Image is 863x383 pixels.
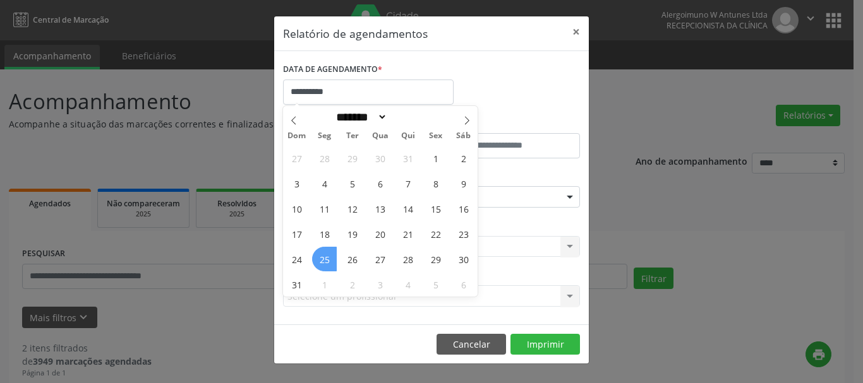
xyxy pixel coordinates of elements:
[340,247,365,271] span: Agosto 26, 2025
[312,272,337,297] span: Setembro 1, 2025
[312,196,337,221] span: Agosto 11, 2025
[451,196,476,221] span: Agosto 16, 2025
[340,272,365,297] span: Setembro 2, 2025
[564,16,589,47] button: Close
[451,247,476,271] span: Agosto 30, 2025
[366,132,394,140] span: Qua
[283,60,382,80] label: DATA DE AGENDAMENTO
[340,146,365,170] span: Julho 29, 2025
[395,171,420,196] span: Agosto 7, 2025
[340,196,365,221] span: Agosto 12, 2025
[284,247,309,271] span: Agosto 24, 2025
[332,110,387,124] select: Month
[435,114,580,133] label: ATÉ
[340,171,365,196] span: Agosto 5, 2025
[451,146,476,170] span: Agosto 2, 2025
[423,171,448,196] span: Agosto 8, 2025
[284,272,309,297] span: Agosto 31, 2025
[394,132,422,140] span: Qui
[312,221,337,246] span: Agosto 18, 2025
[283,25,428,42] h5: Relatório de agendamentos
[283,132,311,140] span: Dom
[312,247,337,271] span: Agosto 25, 2025
[312,146,337,170] span: Julho 28, 2025
[368,171,392,196] span: Agosto 6, 2025
[423,221,448,246] span: Agosto 22, 2025
[422,132,450,140] span: Sex
[395,146,420,170] span: Julho 31, 2025
[368,247,392,271] span: Agosto 27, 2025
[339,132,366,140] span: Ter
[284,146,309,170] span: Julho 27, 2025
[284,171,309,196] span: Agosto 3, 2025
[340,221,365,246] span: Agosto 19, 2025
[510,334,580,355] button: Imprimir
[437,334,506,355] button: Cancelar
[451,171,476,196] span: Agosto 9, 2025
[451,221,476,246] span: Agosto 23, 2025
[368,196,392,221] span: Agosto 13, 2025
[312,171,337,196] span: Agosto 4, 2025
[311,132,339,140] span: Seg
[368,272,392,297] span: Setembro 3, 2025
[284,196,309,221] span: Agosto 10, 2025
[395,247,420,271] span: Agosto 28, 2025
[368,221,392,246] span: Agosto 20, 2025
[451,272,476,297] span: Setembro 6, 2025
[284,221,309,246] span: Agosto 17, 2025
[387,110,429,124] input: Year
[368,146,392,170] span: Julho 30, 2025
[450,132,478,140] span: Sáb
[423,247,448,271] span: Agosto 29, 2025
[395,272,420,297] span: Setembro 4, 2025
[395,196,420,221] span: Agosto 14, 2025
[423,146,448,170] span: Agosto 1, 2025
[423,272,448,297] span: Setembro 5, 2025
[423,196,448,221] span: Agosto 15, 2025
[395,221,420,246] span: Agosto 21, 2025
